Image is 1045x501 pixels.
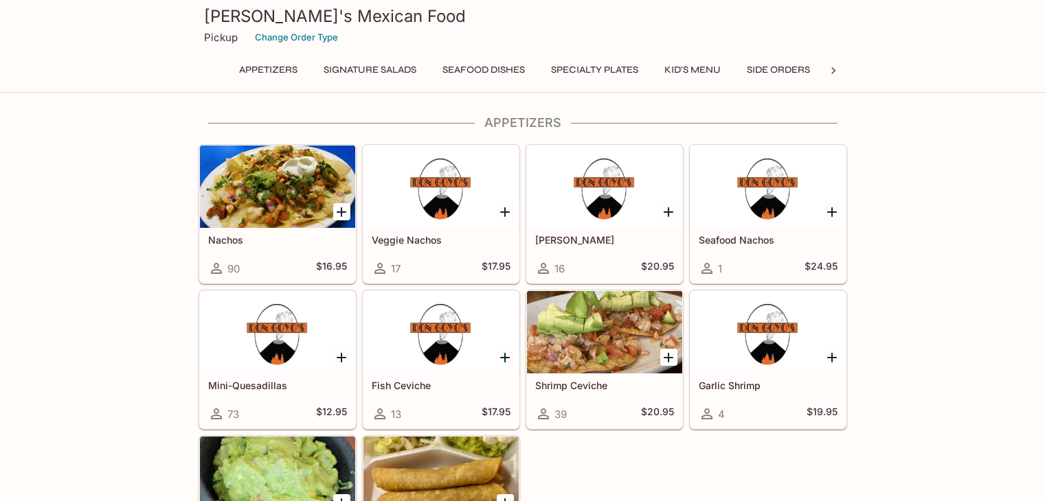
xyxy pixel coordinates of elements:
span: 17 [391,262,401,275]
h5: $24.95 [805,260,838,277]
p: Pickup [204,31,238,44]
span: 13 [391,408,401,421]
h5: Fish Ceviche [372,380,510,391]
span: 1 [718,262,722,275]
button: Add Seafood Nachos [824,203,841,220]
a: Seafood Nachos1$24.95 [690,145,846,283]
a: Garlic Shrimp4$19.95 [690,290,846,429]
h5: $19.95 [807,406,838,422]
h5: $17.95 [482,260,510,277]
h5: Shrimp Ceviche [535,380,674,391]
div: Seafood Nachos [690,145,846,228]
a: [PERSON_NAME]16$20.95 [526,145,683,283]
button: Seafood Dishes [435,60,532,80]
button: Add Veggie Nachos [497,203,514,220]
div: Shrimp Ceviche [527,291,682,373]
div: Fajita Nachos [527,145,682,228]
button: Add Fish Ceviche [497,349,514,366]
h5: $16.95 [316,260,347,277]
a: Mini-Quesadillas73$12.95 [199,290,356,429]
div: Mini-Quesadillas [200,291,355,373]
h5: Garlic Shrimp [699,380,838,391]
button: Appetizers [232,60,305,80]
h4: Appetizers [199,115,847,130]
button: Add Mini-Quesadillas [333,349,350,366]
a: Nachos90$16.95 [199,145,356,283]
h5: $12.95 [316,406,347,422]
a: Veggie Nachos17$17.95 [363,145,519,283]
span: 73 [227,408,239,421]
span: 4 [718,408,725,421]
h5: Seafood Nachos [699,234,838,246]
h5: Nachos [208,234,347,246]
button: Specialty Plates [543,60,646,80]
div: Veggie Nachos [363,145,519,228]
h3: [PERSON_NAME]'s Mexican Food [204,5,842,27]
h5: Veggie Nachos [372,234,510,246]
a: Fish Ceviche13$17.95 [363,290,519,429]
div: Fish Ceviche [363,291,519,373]
span: 90 [227,262,240,275]
span: 39 [554,408,567,421]
button: Add Garlic Shrimp [824,349,841,366]
h5: Mini-Quesadillas [208,380,347,391]
a: Shrimp Ceviche39$20.95 [526,290,683,429]
button: Change Order Type [249,27,344,48]
div: Garlic Shrimp [690,291,846,373]
button: Side Orders [739,60,818,80]
button: Kid's Menu [657,60,728,80]
button: Add Fajita Nachos [660,203,677,220]
span: 16 [554,262,565,275]
button: Signature Salads [316,60,424,80]
h5: [PERSON_NAME] [535,234,674,246]
button: Add Nachos [333,203,350,220]
h5: $17.95 [482,406,510,422]
div: Nachos [200,145,355,228]
h5: $20.95 [641,260,674,277]
button: Add Shrimp Ceviche [660,349,677,366]
h5: $20.95 [641,406,674,422]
